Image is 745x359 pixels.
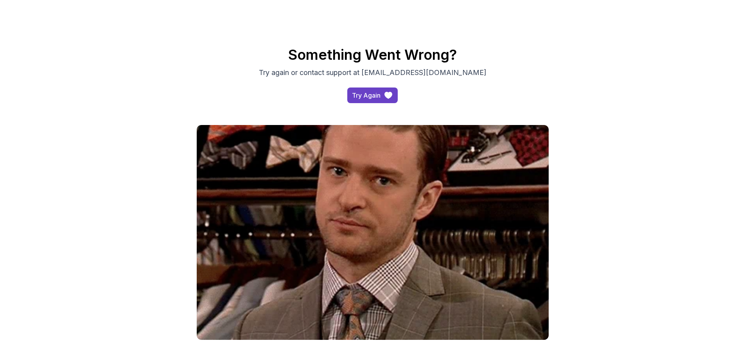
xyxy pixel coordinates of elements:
button: Try Again [347,88,398,103]
h2: Something Went Wrong? [99,47,646,63]
img: gif [197,125,549,340]
a: access-dashboard [347,88,398,103]
p: Try again or contact support at [EMAIL_ADDRESS][DOMAIN_NAME] [241,67,504,78]
div: Try Again [352,91,381,100]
